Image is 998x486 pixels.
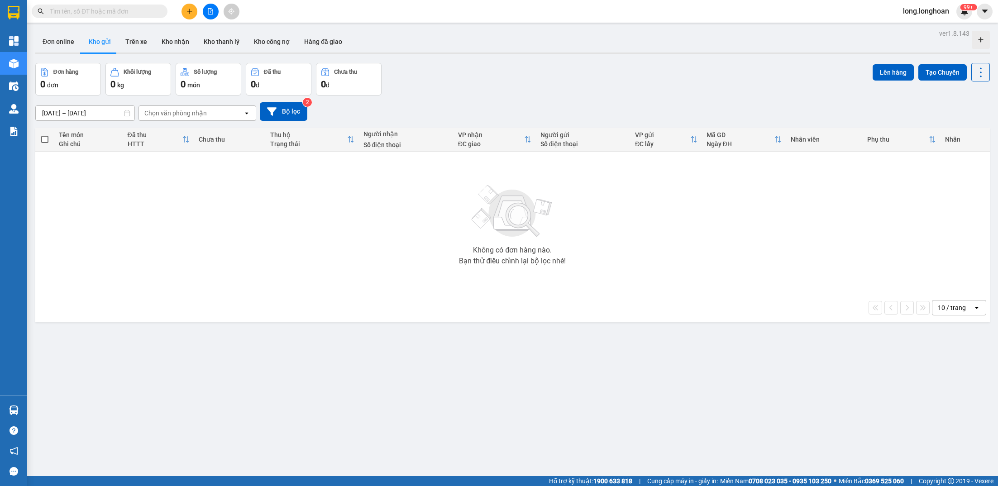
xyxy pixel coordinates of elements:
[918,64,967,81] button: Tạo Chuyến
[36,106,134,120] input: Select a date range.
[873,64,914,81] button: Lên hàng
[363,141,449,148] div: Số điện thoại
[707,131,774,138] div: Mã GD
[53,69,78,75] div: Đơn hàng
[791,136,859,143] div: Nhân viên
[266,128,359,152] th: Toggle SortBy
[334,69,357,75] div: Chưa thu
[8,6,19,19] img: logo-vxr
[154,31,196,52] button: Kho nhận
[47,81,58,89] span: đơn
[224,4,239,19] button: aim
[117,81,124,89] span: kg
[9,59,19,68] img: warehouse-icon
[260,102,307,121] button: Bộ lọc
[9,405,19,415] img: warehouse-icon
[256,81,259,89] span: đ
[326,81,329,89] span: đ
[186,8,193,14] span: plus
[123,128,195,152] th: Toggle SortBy
[363,130,449,138] div: Người nhận
[972,31,990,49] div: Tạo kho hàng mới
[702,128,786,152] th: Toggle SortBy
[105,63,171,95] button: Khối lượng0kg
[9,81,19,91] img: warehouse-icon
[128,140,183,148] div: HTTT
[593,477,632,485] strong: 1900 633 818
[194,69,217,75] div: Số lượng
[977,4,993,19] button: caret-down
[639,476,640,486] span: |
[749,477,831,485] strong: 0708 023 035 - 0935 103 250
[10,467,18,476] span: message
[243,110,250,117] svg: open
[251,79,256,90] span: 0
[110,79,115,90] span: 0
[270,140,347,148] div: Trạng thái
[118,31,154,52] button: Trên xe
[454,128,536,152] th: Toggle SortBy
[540,131,626,138] div: Người gửi
[635,131,690,138] div: VP gửi
[9,127,19,136] img: solution-icon
[707,140,774,148] div: Ngày ĐH
[960,7,969,15] img: icon-new-feature
[124,69,151,75] div: Khối lượng
[938,303,966,312] div: 10 / trang
[458,140,524,148] div: ĐC giao
[207,8,214,14] span: file-add
[549,476,632,486] span: Hỗ trợ kỹ thuật:
[467,180,558,243] img: svg+xml;base64,PHN2ZyBjbGFzcz0ibGlzdC1wbHVnX19zdmciIHhtbG5zPSJodHRwOi8vd3d3LnczLm9yZy8yMDAwL3N2Zy...
[973,304,980,311] svg: open
[38,8,44,14] span: search
[35,63,101,95] button: Đơn hàng0đơn
[247,31,297,52] button: Kho công nợ
[81,31,118,52] button: Kho gửi
[630,128,702,152] th: Toggle SortBy
[9,104,19,114] img: warehouse-icon
[270,131,347,138] div: Thu hộ
[187,81,200,89] span: món
[228,8,234,14] span: aim
[10,426,18,435] span: question-circle
[144,109,207,118] div: Chọn văn phòng nhận
[50,6,157,16] input: Tìm tên, số ĐT hoặc mã đơn
[473,247,552,254] div: Không có đơn hàng nào.
[540,140,626,148] div: Số điện thoại
[199,136,261,143] div: Chưa thu
[865,477,904,485] strong: 0369 525 060
[896,5,956,17] span: long.longhoan
[459,257,566,265] div: Bạn thử điều chỉnh lại bộ lọc nhé!
[59,131,118,138] div: Tên món
[181,79,186,90] span: 0
[960,4,977,10] sup: 367
[720,476,831,486] span: Miền Nam
[316,63,382,95] button: Chưa thu0đ
[867,136,929,143] div: Phụ thu
[297,31,349,52] button: Hàng đã giao
[303,98,312,107] sup: 2
[647,476,718,486] span: Cung cấp máy in - giấy in:
[939,29,969,38] div: ver 1.8.143
[10,447,18,455] span: notification
[834,479,836,483] span: ⚪️
[911,476,912,486] span: |
[981,7,989,15] span: caret-down
[863,128,941,152] th: Toggle SortBy
[59,140,118,148] div: Ghi chú
[458,131,524,138] div: VP nhận
[176,63,241,95] button: Số lượng0món
[40,79,45,90] span: 0
[321,79,326,90] span: 0
[264,69,281,75] div: Đã thu
[196,31,247,52] button: Kho thanh lý
[181,4,197,19] button: plus
[128,131,183,138] div: Đã thu
[945,136,985,143] div: Nhãn
[246,63,311,95] button: Đã thu0đ
[839,476,904,486] span: Miền Bắc
[9,36,19,46] img: dashboard-icon
[948,478,954,484] span: copyright
[203,4,219,19] button: file-add
[635,140,690,148] div: ĐC lấy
